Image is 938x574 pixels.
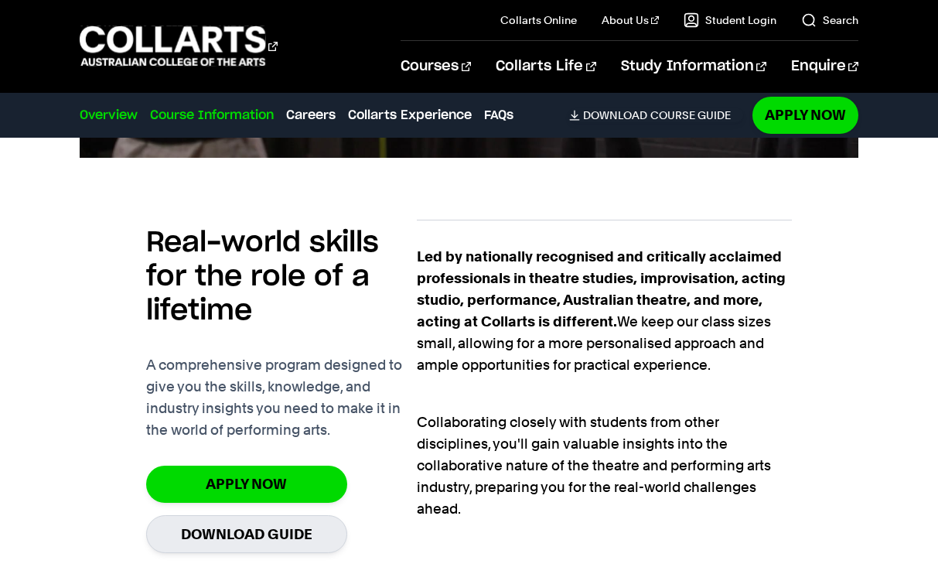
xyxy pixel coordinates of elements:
[791,41,858,92] a: Enquire
[150,106,274,125] a: Course Information
[621,41,766,92] a: Study Information
[146,515,347,553] a: Download Guide
[286,106,336,125] a: Careers
[146,354,417,441] p: A comprehensive program designed to give you the skills, knowledge, and industry insights you nee...
[496,41,595,92] a: Collarts Life
[500,12,577,28] a: Collarts Online
[684,12,776,28] a: Student Login
[417,248,786,330] strong: Led by nationally recognised and critically acclaimed professionals in theatre studies, improvisa...
[484,106,513,125] a: FAQs
[752,97,858,133] a: Apply Now
[602,12,659,28] a: About Us
[80,24,278,68] div: Go to homepage
[417,390,793,520] p: Collaborating closely with students from other disciplines, you'll gain valuable insights into th...
[146,226,417,328] h2: Real-world skills for the role of a lifetime
[146,466,347,502] a: Apply Now
[569,108,743,122] a: DownloadCourse Guide
[80,106,138,125] a: Overview
[583,108,647,122] span: Download
[401,41,471,92] a: Courses
[348,106,472,125] a: Collarts Experience
[417,246,793,376] p: We keep our class sizes small, allowing for a more personalised approach and ample opportunities ...
[801,12,858,28] a: Search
